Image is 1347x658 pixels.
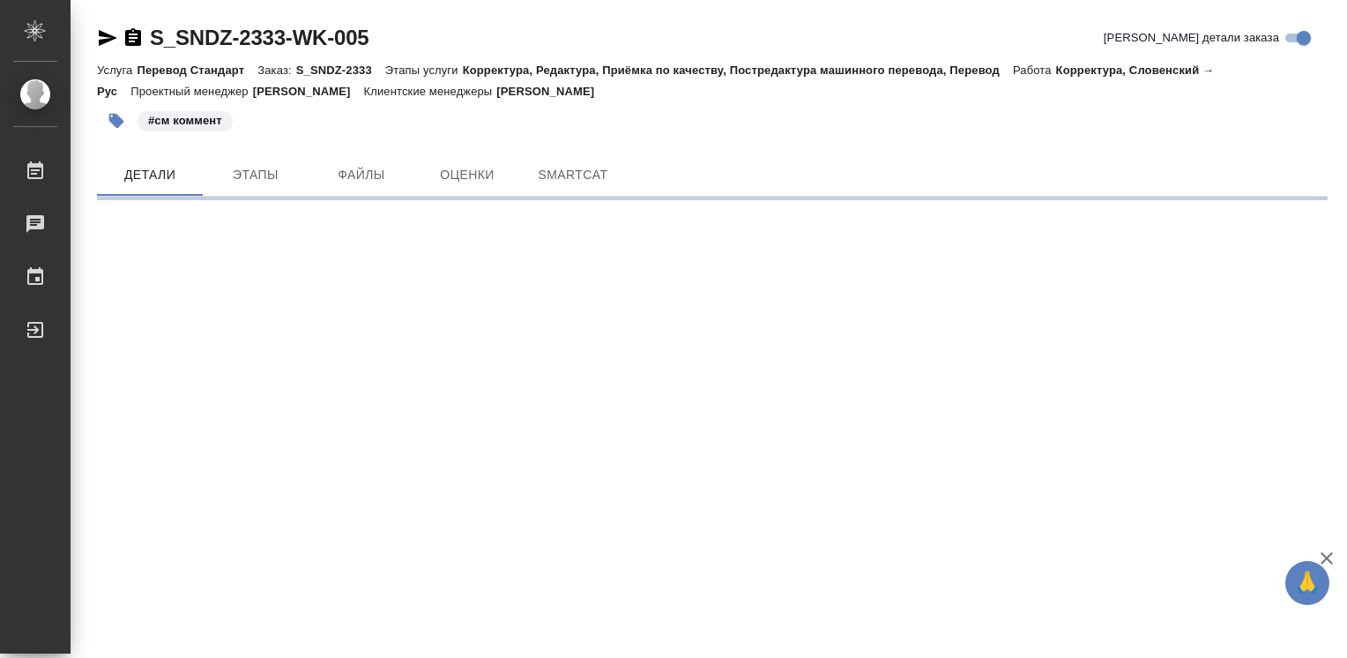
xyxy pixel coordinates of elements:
[130,85,252,98] p: Проектный менеджер
[97,64,137,77] p: Услуга
[136,112,234,127] span: см коммент
[150,26,368,49] a: S_SNDZ-2333-WK-005
[1013,64,1056,77] p: Работа
[213,164,298,186] span: Этапы
[296,64,385,77] p: S_SNDZ-2333
[253,85,364,98] p: [PERSON_NAME]
[148,112,222,130] p: #см коммент
[496,85,607,98] p: [PERSON_NAME]
[257,64,295,77] p: Заказ:
[1104,29,1279,47] span: [PERSON_NAME] детали заказа
[385,64,463,77] p: Этапы услуги
[1292,565,1322,602] span: 🙏
[97,101,136,140] button: Добавить тэг
[531,164,615,186] span: SmartCat
[319,164,404,186] span: Файлы
[1285,561,1329,605] button: 🙏
[97,27,118,49] button: Скопировать ссылку для ЯМессенджера
[364,85,497,98] p: Клиентские менеджеры
[463,64,1013,77] p: Корректура, Редактура, Приёмка по качеству, Постредактура машинного перевода, Перевод
[123,27,144,49] button: Скопировать ссылку
[425,164,510,186] span: Оценки
[137,64,257,77] p: Перевод Стандарт
[108,164,192,186] span: Детали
